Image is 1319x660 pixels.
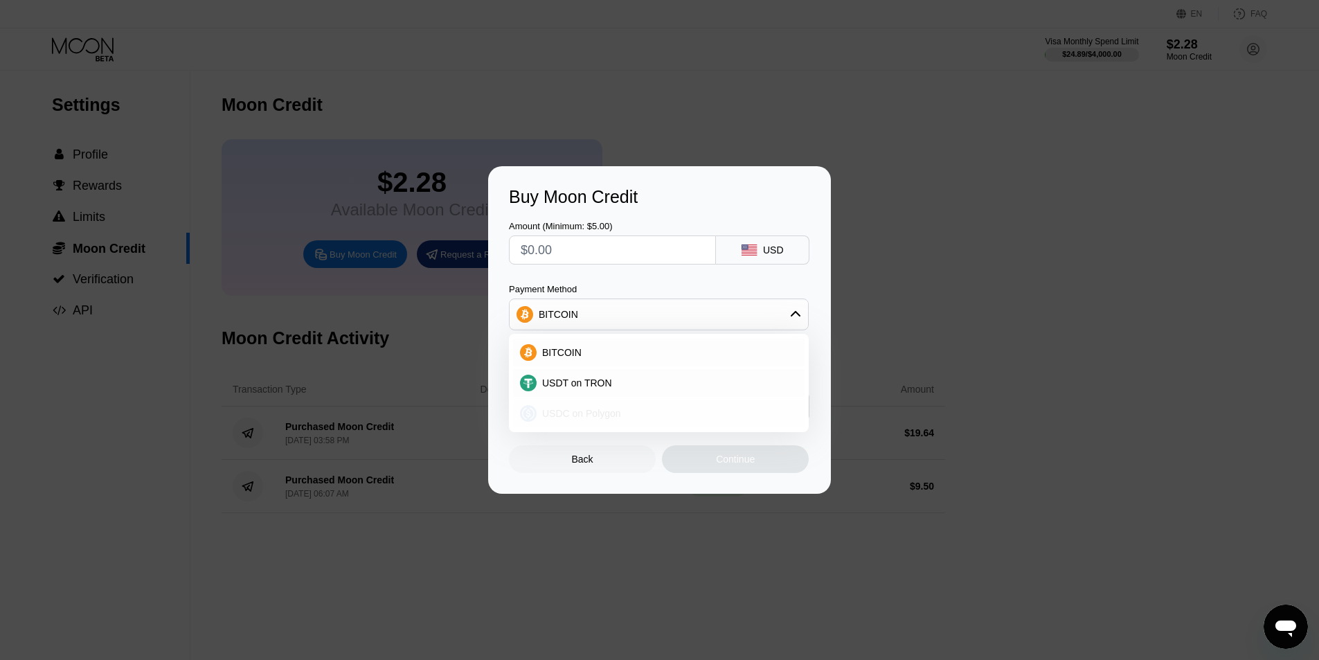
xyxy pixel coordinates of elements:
[513,369,805,397] div: USDT on TRON
[513,400,805,427] div: USDC on Polygon
[509,221,716,231] div: Amount (Minimum: $5.00)
[572,454,593,465] div: Back
[763,244,784,256] div: USD
[513,339,805,366] div: BITCOIN
[539,309,578,320] div: BITCOIN
[509,284,809,294] div: Payment Method
[542,377,612,389] span: USDT on TRON
[542,347,582,358] span: BITCOIN
[542,408,621,419] span: USDC on Polygon
[510,301,808,328] div: BITCOIN
[521,236,704,264] input: $0.00
[509,187,810,207] div: Buy Moon Credit
[509,445,656,473] div: Back
[1264,605,1308,649] iframe: Button to launch messaging window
